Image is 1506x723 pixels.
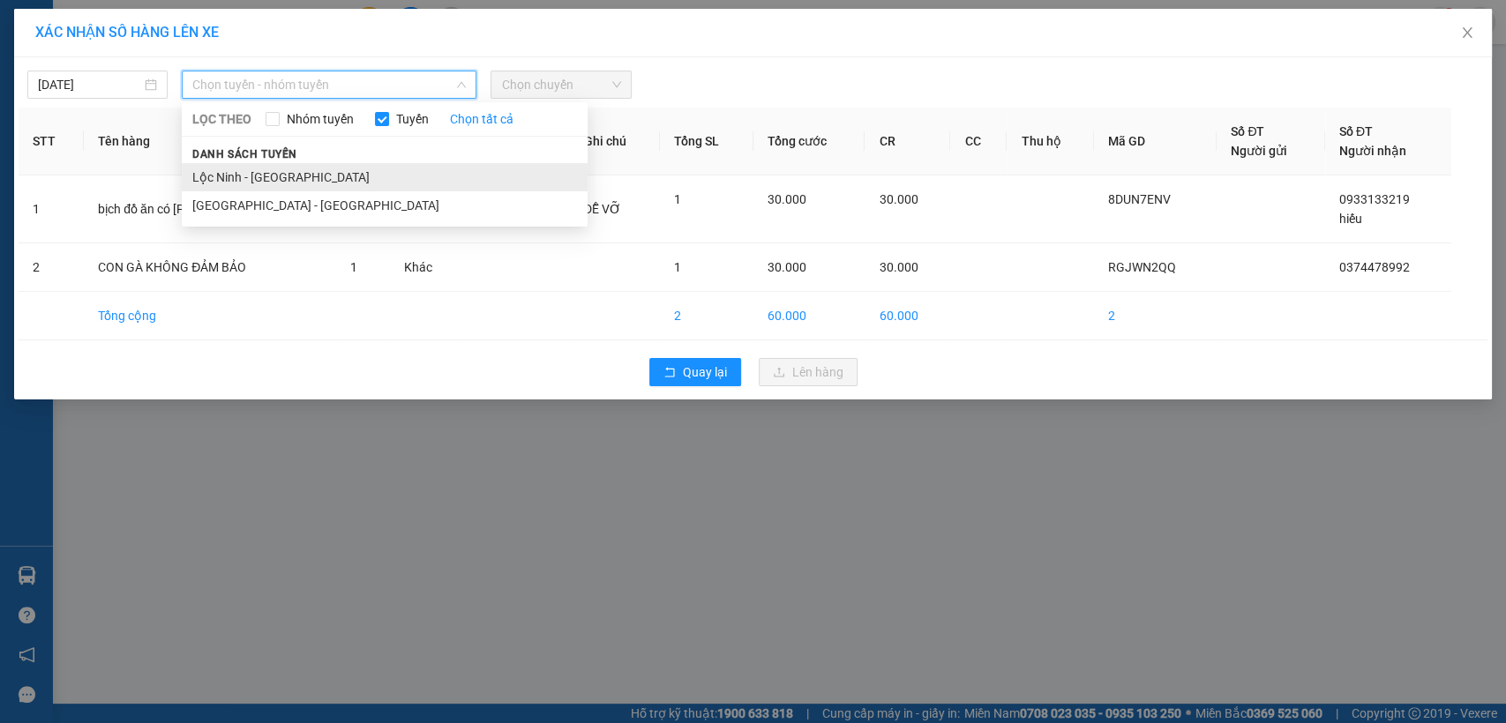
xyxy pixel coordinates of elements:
span: LỌC THEO [192,109,251,129]
th: STT [19,108,84,175]
th: CC [950,108,1007,175]
span: rollback [663,366,676,380]
th: Thu hộ [1007,108,1093,175]
span: Nhóm tuyến [280,109,361,129]
th: Tổng cước [753,108,865,175]
input: 12/10/2025 [38,75,141,94]
span: 30.000 [768,260,806,274]
span: hiếu [1339,212,1362,226]
span: 30.000 [879,192,918,206]
th: Mã GD [1094,108,1217,175]
td: 60.000 [753,292,865,340]
td: Khác [390,243,462,292]
th: CR [865,108,950,175]
li: [GEOGRAPHIC_DATA] - [GEOGRAPHIC_DATA] [182,191,588,220]
span: DỄ VỠ [583,202,620,216]
span: 8DUN7ENV [1108,192,1171,206]
td: 60.000 [865,292,950,340]
li: Lộc Ninh - [GEOGRAPHIC_DATA] [182,163,588,191]
span: 30.000 [879,260,918,274]
th: Tổng SL [660,108,753,175]
span: Tuyến [389,109,436,129]
button: uploadLên hàng [759,358,858,386]
span: XÁC NHẬN SỐ HÀNG LÊN XE [35,24,219,41]
td: 2 [1094,292,1217,340]
span: 0933133219 [1339,192,1410,206]
span: Người nhận [1339,144,1406,158]
span: 1 [674,192,681,206]
button: rollbackQuay lại [649,358,741,386]
span: Số ĐT [1339,124,1373,138]
th: Tên hàng [84,108,336,175]
span: Danh sách tuyến [182,146,308,162]
td: Tổng cộng [84,292,336,340]
td: bịch đồ ăn có [PERSON_NAME] [84,175,336,243]
span: 1 [674,260,681,274]
span: Số ĐT [1231,124,1264,138]
span: down [456,79,467,90]
span: Người gửi [1231,144,1287,158]
th: Ghi chú [569,108,659,175]
span: 1 [350,260,357,274]
span: close [1460,26,1474,40]
span: RGJWN2QQ [1108,260,1176,274]
span: 30.000 [768,192,806,206]
td: 2 [19,243,84,292]
td: 2 [660,292,753,340]
span: Quay lại [683,362,727,382]
a: Chọn tất cả [450,109,513,129]
button: Close [1442,9,1492,58]
td: 1 [19,175,84,243]
span: Chọn tuyến - nhóm tuyến [192,71,466,98]
span: Chọn chuyến [501,71,620,98]
span: 0374478992 [1339,260,1410,274]
td: CON GÀ KHÔNG ĐẢM BẢO [84,243,336,292]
